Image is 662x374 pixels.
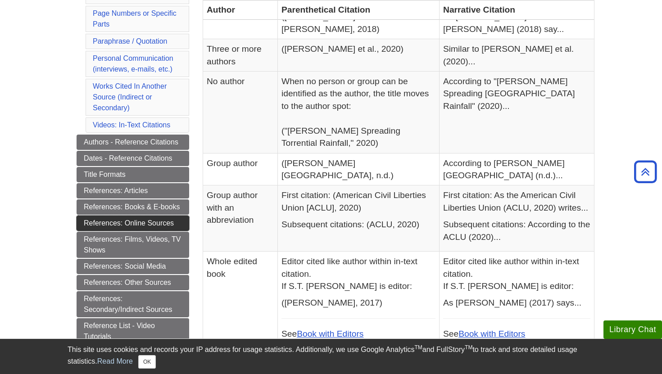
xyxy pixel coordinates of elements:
[281,297,435,309] p: ([PERSON_NAME], 2017)
[203,7,278,39] td: Two authors
[414,344,422,351] sup: TM
[297,329,363,338] a: Book with Editors
[77,291,189,317] a: References: Secondary/Indirect Sources
[77,151,189,166] a: Dates - Reference Citations
[203,39,278,72] td: Three or more authors
[631,166,660,178] a: Back to Top
[278,153,440,185] td: ([PERSON_NAME][GEOGRAPHIC_DATA], n.d.)
[77,216,189,231] a: References: Online Sources
[93,54,173,73] a: Personal Communication(interviews, e-mails, etc.)
[281,255,435,292] p: Editor cited like author within in-text citation. If S.T. [PERSON_NAME] is editor:
[443,218,590,243] p: Subsequent citations: According to the ACLU (2020)...
[203,72,278,153] td: No author
[77,318,189,344] a: Reference List - Video Tutorials
[458,329,525,338] a: Book with Editors
[278,72,440,153] td: When no person or group can be identified as the author, the title moves to the author spot: ("[P...
[77,199,189,215] a: References: Books & E-books
[278,7,440,39] td: ([PERSON_NAME] & [PERSON_NAME], 2018)
[443,189,590,214] p: First citation: As the American Civil Liberties Union (ACLU, 2020) writes...
[440,153,594,185] td: According to [PERSON_NAME][GEOGRAPHIC_DATA] (n.d.)...
[603,320,662,339] button: Library Chat
[443,297,590,309] p: As [PERSON_NAME] (2017) says...
[443,255,590,292] p: Editor cited like author within in-text citation. If S.T. [PERSON_NAME] is editor:
[203,252,278,344] td: Whole edited book
[440,7,594,39] td: As [PERSON_NAME] and [PERSON_NAME] (2018) say...
[440,72,594,153] td: According to "[PERSON_NAME] Spreading [GEOGRAPHIC_DATA] Rainfall" (2020)...
[440,252,594,344] td: See
[281,218,435,230] p: Subsequent citations: (ACLU, 2020)
[203,153,278,185] td: Group author
[203,185,278,252] td: Group author with an abbreviation
[281,189,435,214] p: First citation: (American Civil Liberties Union [ACLU], 2020)
[77,183,189,198] a: References: Articles
[77,232,189,258] a: References: Films, Videos, TV Shows
[93,121,170,129] a: Videos: In-Text Citations
[97,357,133,365] a: Read More
[93,37,167,45] a: Paraphrase / Quotation
[138,355,156,369] button: Close
[278,39,440,72] td: ([PERSON_NAME] et al., 2020)
[77,135,189,150] a: Authors - Reference Citations
[77,259,189,274] a: References: Social Media
[77,167,189,182] a: Title Formats
[440,39,594,72] td: Similar to [PERSON_NAME] et al. (2020)...
[465,344,472,351] sup: TM
[77,275,189,290] a: References: Other Sources
[68,344,594,369] div: This site uses cookies and records your IP address for usage statistics. Additionally, we use Goo...
[278,252,440,344] td: See
[93,9,177,28] a: Page Numbers or Specific Parts
[93,82,167,112] a: Works Cited In Another Source (Indirect or Secondary)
